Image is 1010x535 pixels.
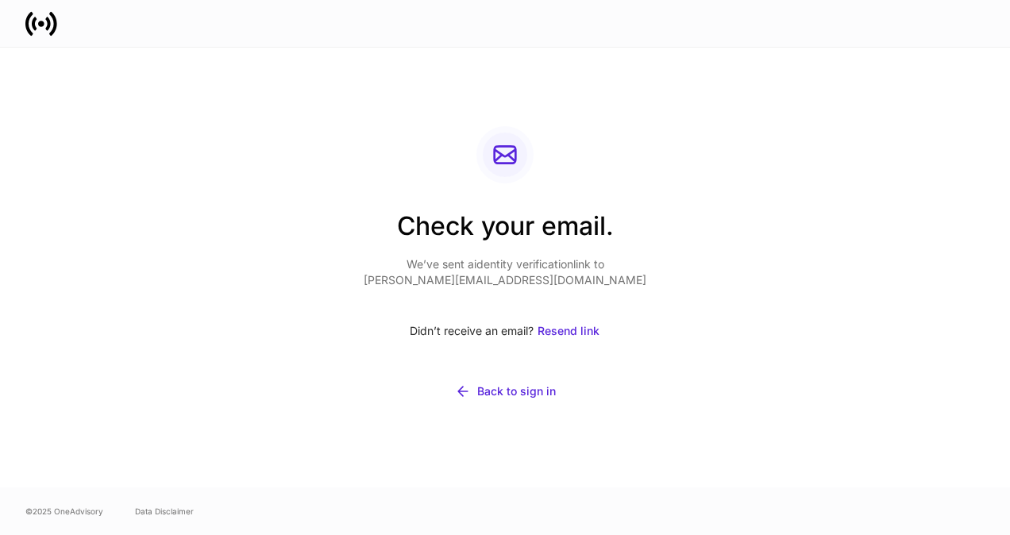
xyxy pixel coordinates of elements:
span: © 2025 OneAdvisory [25,505,103,518]
div: Back to sign in [477,383,556,399]
button: Resend link [537,314,600,348]
button: Back to sign in [364,374,646,409]
a: Data Disclaimer [135,505,194,518]
h2: Check your email. [364,209,646,256]
div: Didn’t receive an email? [364,314,646,348]
p: We’ve sent a identity verification link to [PERSON_NAME][EMAIL_ADDRESS][DOMAIN_NAME] [364,256,646,288]
div: Resend link [538,323,599,339]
